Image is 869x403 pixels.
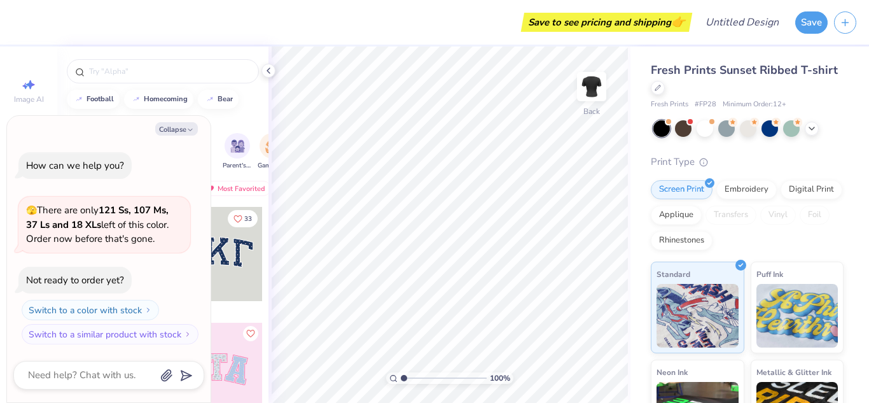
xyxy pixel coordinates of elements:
img: Puff Ink [756,284,838,348]
strong: 121 Ss, 107 Ms, 37 Ls and 18 XLs [26,204,169,231]
div: filter for Parent's Weekend [223,133,252,171]
span: Fresh Prints [651,99,688,110]
button: homecoming [124,90,193,109]
div: Rhinestones [651,231,713,250]
span: 33 [244,216,252,222]
button: Switch to a color with stock [22,300,159,320]
div: Save to see pricing and shipping [524,13,689,32]
span: Minimum Order: 12 + [723,99,786,110]
div: bear [218,95,233,103]
span: 🫣 [26,204,37,216]
img: trend_line.gif [74,95,84,103]
button: Collapse [155,122,198,136]
div: Back [583,106,600,117]
div: Not ready to order yet? [26,274,124,286]
button: filter button [223,133,252,171]
span: # FP28 [695,99,716,110]
img: trend_line.gif [131,95,141,103]
div: Transfers [706,206,756,225]
span: Standard [657,267,690,281]
div: How can we help you? [26,159,124,172]
input: Try "Alpha" [88,65,251,78]
span: Game Day [258,161,287,171]
div: filter for Game Day [258,133,287,171]
button: Like [243,326,258,341]
span: Fresh Prints Sunset Ribbed T-shirt [651,62,838,78]
div: Embroidery [716,180,777,199]
div: homecoming [144,95,188,103]
div: football [87,95,114,103]
button: Switch to a similar product with stock [22,324,198,344]
div: Vinyl [760,206,796,225]
img: Standard [657,284,739,348]
span: There are only left of this color. Order now before that's gone. [26,204,169,245]
div: Screen Print [651,180,713,199]
img: Back [579,74,604,99]
div: Print Type [651,155,844,169]
span: 👉 [671,14,685,29]
img: Switch to a color with stock [144,306,152,314]
button: Save [795,11,828,34]
button: filter button [258,133,287,171]
span: Parent's Weekend [223,161,252,171]
div: Foil [800,206,830,225]
div: Digital Print [781,180,842,199]
div: Most Favorited [199,181,271,196]
span: Metallic & Glitter Ink [756,365,831,379]
button: bear [198,90,239,109]
span: Neon Ink [657,365,688,379]
img: Game Day Image [265,139,280,153]
img: Switch to a similar product with stock [184,330,191,338]
button: football [67,90,120,109]
img: Parent's Weekend Image [230,139,245,153]
input: Untitled Design [695,10,789,35]
button: Like [228,210,258,227]
span: 100 % [490,372,510,384]
span: Puff Ink [756,267,783,281]
span: Image AI [14,94,44,104]
div: Applique [651,206,702,225]
img: trend_line.gif [205,95,215,103]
